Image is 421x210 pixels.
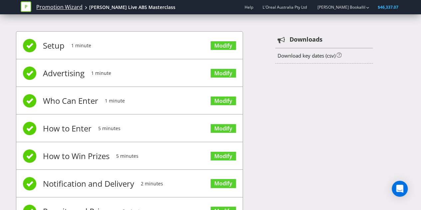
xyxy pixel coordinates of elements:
span: $46,337.07 [377,4,398,10]
span: Setup [43,32,65,59]
span: Who Can Enter [43,88,98,114]
span: 1 minute [105,88,125,114]
span: 2 minutes [141,170,163,197]
a: Modify [211,97,236,105]
span: L'Oreal Australia Pty Ltd [262,4,307,10]
a: Download key dates (csv) [277,52,335,59]
span: Notification and Delivery [43,170,134,197]
div: Open Intercom Messenger [392,181,408,197]
a: Modify [211,124,236,133]
a: [PERSON_NAME] Bookallil [311,4,365,10]
a: Modify [211,152,236,161]
tspan:  [278,36,285,44]
span: 1 minute [71,32,91,59]
strong: Downloads [289,35,322,44]
a: Modify [211,179,236,188]
div: [PERSON_NAME] Live ABS Masterclass [89,4,175,11]
a: Help [244,4,253,10]
a: Modify [211,41,236,50]
span: 5 minutes [116,143,138,169]
span: Advertising [43,60,85,87]
a: Modify [211,69,236,78]
span: 1 minute [91,60,111,87]
span: 5 minutes [98,115,120,142]
a: Promotion Wizard [36,3,83,11]
span: How to Enter [43,115,92,142]
span: How to Win Prizes [43,143,109,169]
